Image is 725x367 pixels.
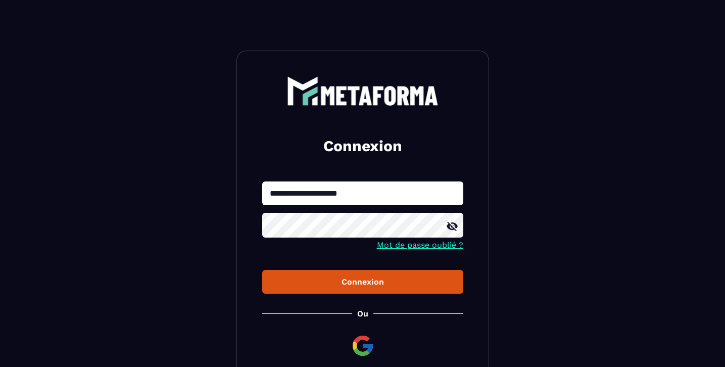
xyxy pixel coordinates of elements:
a: Mot de passe oublié ? [377,240,463,250]
img: google [351,334,375,358]
button: Connexion [262,270,463,294]
img: logo [287,76,439,106]
a: logo [262,76,463,106]
p: Ou [357,309,368,318]
h2: Connexion [274,136,451,156]
div: Connexion [270,277,455,287]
